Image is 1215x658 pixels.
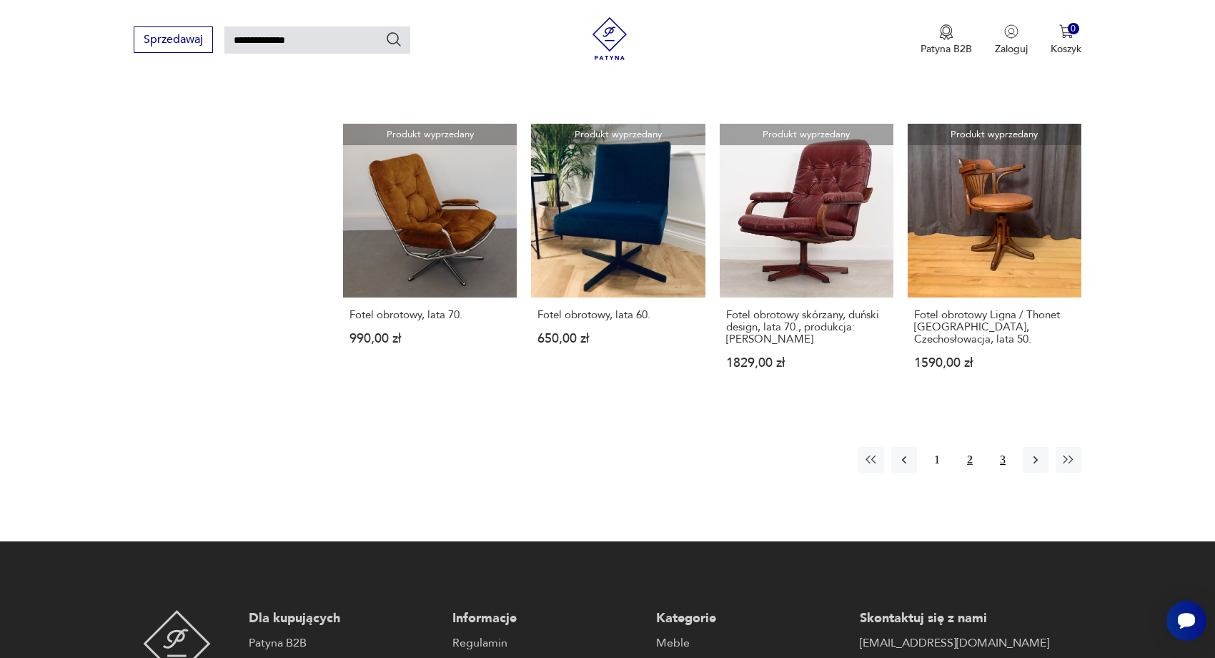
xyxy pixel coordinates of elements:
p: Zaloguj [995,42,1028,56]
button: Szukaj [385,31,402,48]
img: Patyna - sklep z meblami i dekoracjami vintage [588,17,631,60]
a: Produkt wyprzedanyFotel obrotowy, lata 60.Fotel obrotowy, lata 60.650,00 zł [531,124,705,397]
button: 0Koszyk [1051,24,1081,56]
a: Meble [656,634,845,652]
div: 0 [1068,23,1080,35]
a: Ikona medaluPatyna B2B [921,24,972,56]
h3: Fotel obrotowy Ligna / Thonet [GEOGRAPHIC_DATA], Czechosłowacja, lata 50. [914,309,1075,345]
a: Sprzedawaj [134,36,213,46]
button: Zaloguj [995,24,1028,56]
h3: Fotel obrotowy, lata 70. [349,309,510,321]
h3: Fotel obrotowy, lata 60. [537,309,698,321]
p: 990,00 zł [349,333,510,345]
img: Ikona medalu [939,24,953,40]
button: Sprzedawaj [134,26,213,53]
button: 2 [957,447,983,473]
p: 1829,00 zł [726,357,887,369]
h3: Fotel obrotowy skórzany, duński design, lata 70., produkcja: [PERSON_NAME] [726,309,887,345]
p: Koszyk [1051,42,1081,56]
a: [EMAIL_ADDRESS][DOMAIN_NAME] [860,634,1049,652]
p: Skontaktuj się z nami [860,610,1049,627]
button: 3 [990,447,1016,473]
a: Produkt wyprzedanyFotel obrotowy skórzany, duński design, lata 70., produkcja: DaniaFotel obrotow... [720,124,893,397]
p: 1590,00 zł [914,357,1075,369]
iframe: Smartsupp widget button [1166,601,1206,641]
img: Ikonka użytkownika [1004,24,1018,39]
img: Ikona koszyka [1059,24,1073,39]
button: 1 [924,447,950,473]
p: Kategorie [656,610,845,627]
a: Produkt wyprzedanyFotel obrotowy, lata 70.Fotel obrotowy, lata 70.990,00 zł [343,124,517,397]
a: Regulamin [452,634,642,652]
a: Produkt wyprzedanyFotel obrotowy Ligna / Thonet Praga, Czechosłowacja, lata 50.Fotel obrotowy Lig... [908,124,1081,397]
button: Patyna B2B [921,24,972,56]
p: Patyna B2B [921,42,972,56]
p: Dla kupujących [249,610,438,627]
a: Patyna B2B [249,634,438,652]
p: Informacje [452,610,642,627]
p: 650,00 zł [537,333,698,345]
